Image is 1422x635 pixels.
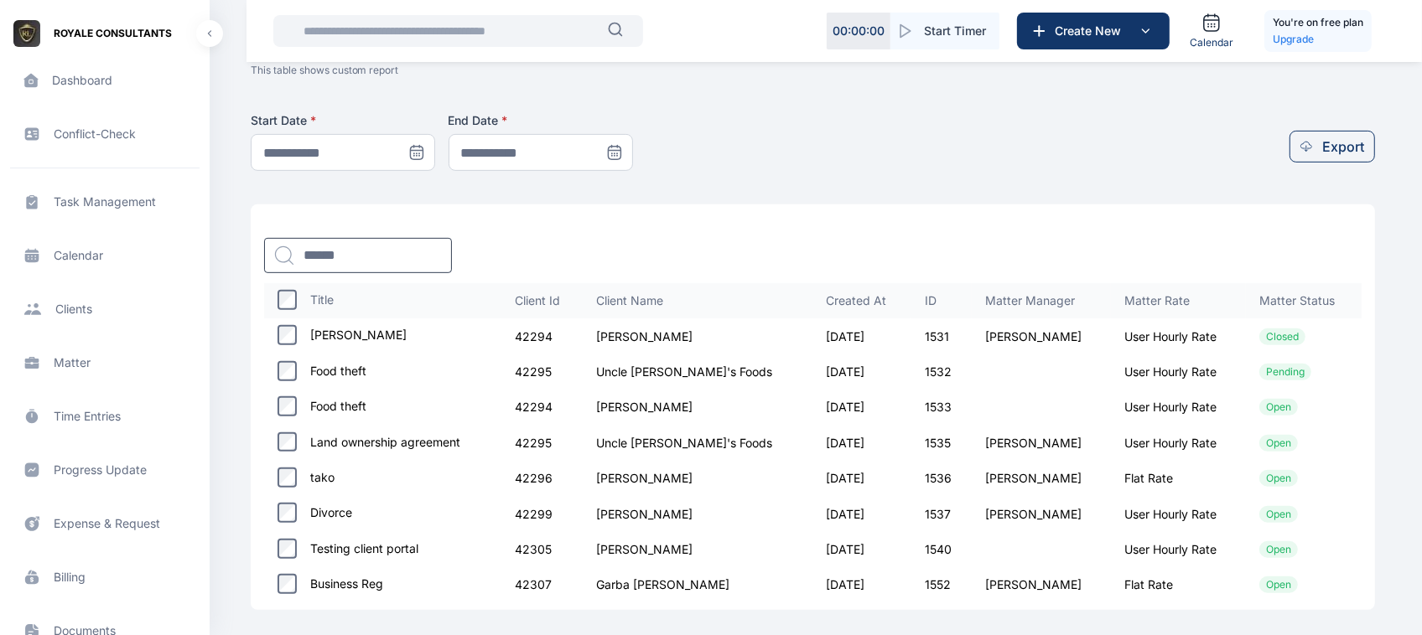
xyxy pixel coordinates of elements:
td: [DATE] [812,318,911,354]
td: [PERSON_NAME] [264,318,502,354]
td: [PERSON_NAME] [584,532,813,567]
td: Food theft [264,354,502,390]
a: clients [10,289,200,329]
td: User Hourly Rate [1111,318,1246,354]
td: [DATE] [812,426,911,461]
th: Client Id [501,283,583,318]
td: 1540 [911,532,972,567]
td: 1532 [911,354,972,390]
td: [DATE] [812,390,911,425]
td: Divorce [264,496,502,531]
th: Matter Rate [1111,283,1246,318]
div: Open [1259,435,1298,452]
a: task management [10,182,200,222]
td: 1533 [911,390,972,425]
td: [DATE] [812,567,911,602]
td: Uncle [PERSON_NAME]'s Foods [584,354,813,390]
div: Open [1259,541,1298,558]
td: [PERSON_NAME] [972,496,1111,531]
th: Title [264,283,502,318]
p: 00 : 00 : 00 [833,23,885,39]
td: [PERSON_NAME] [584,390,813,425]
th: ID [911,283,972,318]
a: Calendar [1183,6,1240,56]
td: User Hourly Rate [1111,496,1246,531]
td: 42294 [501,318,583,354]
div: Closed [1259,328,1305,345]
a: Upgrade [1273,31,1363,48]
th: Matter Manager [972,283,1111,318]
span: ROYALE CONSULTANTS [54,25,172,42]
td: Food theft [264,390,502,425]
p: This table shows custom report [251,62,399,79]
td: 42299 [501,496,583,531]
td: 42295 [501,426,583,461]
td: 1552 [911,567,972,602]
td: [DATE] [812,354,911,390]
a: billing [10,557,200,597]
td: 42296 [501,461,583,496]
td: [PERSON_NAME] [584,461,813,496]
div: Open [1259,576,1298,593]
td: User Hourly Rate [1111,354,1246,390]
button: Start Timer [890,13,999,49]
td: Flat Rate [1111,567,1246,602]
td: 1535 [911,426,972,461]
a: conflict-check [10,114,200,154]
td: User Hourly Rate [1111,390,1246,425]
span: Create New [1048,23,1135,39]
td: tako [264,461,502,496]
a: progress update [10,450,200,490]
div: Pending [1259,364,1311,380]
td: User Hourly Rate [1111,426,1246,461]
td: 42294 [501,390,583,425]
span: Start Timer [924,23,986,39]
td: [PERSON_NAME] [972,318,1111,354]
td: Land ownership agreement [264,426,502,461]
td: 42295 [501,354,583,390]
span: Calendar [1190,36,1233,49]
td: [PERSON_NAME] [584,496,813,531]
td: 1537 [911,496,972,531]
td: [PERSON_NAME] [584,318,813,354]
td: Testing client portal [264,532,502,567]
button: Create New [1017,13,1170,49]
td: [PERSON_NAME] [972,461,1111,496]
a: dashboard [10,60,200,101]
td: Garba [PERSON_NAME] [584,567,813,602]
td: 42305 [501,532,583,567]
td: [DATE] [812,461,911,496]
a: expense & request [10,503,200,544]
th: Created At [812,283,911,318]
a: matter [10,343,200,383]
div: Open [1259,470,1298,487]
p: Export [1322,138,1364,155]
a: time entries [10,396,200,436]
td: [PERSON_NAME] [972,567,1111,602]
th: Client Name [584,283,813,318]
div: Open [1259,399,1298,416]
td: [DATE] [812,496,911,531]
td: 42307 [501,567,583,602]
td: Business Reg [264,567,502,602]
div: Open [1259,506,1298,523]
td: 1536 [911,461,972,496]
td: Flat Rate [1111,461,1246,496]
label: Start Date [251,112,435,129]
th: Matter Status [1246,283,1362,318]
a: calendar [10,235,200,276]
td: Uncle [PERSON_NAME]'s Foods [584,426,813,461]
h5: You're on free plan [1273,14,1363,31]
td: User Hourly Rate [1111,532,1246,567]
label: End Date [449,112,633,129]
td: [DATE] [812,532,911,567]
